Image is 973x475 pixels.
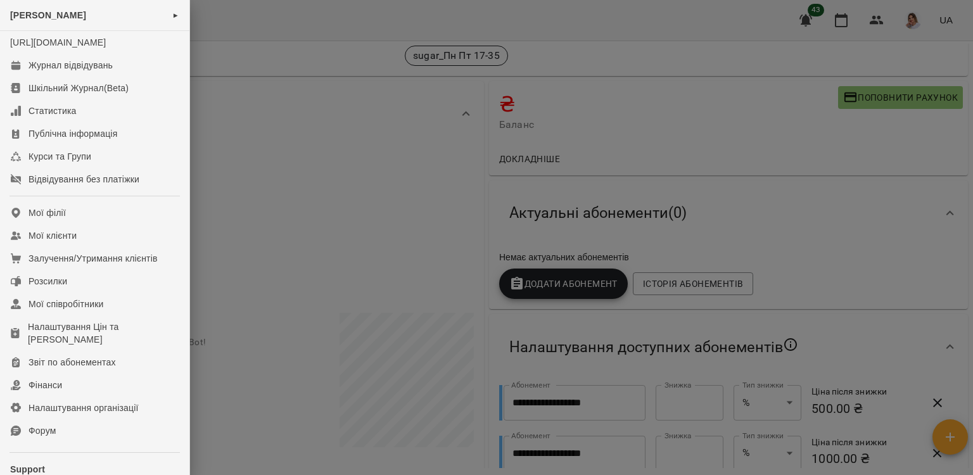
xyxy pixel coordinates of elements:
[29,173,139,186] div: Відвідування без платіжки
[29,402,139,414] div: Налаштування організації
[29,206,66,219] div: Мої філії
[29,379,62,391] div: Фінанси
[10,10,86,20] span: [PERSON_NAME]
[29,104,77,117] div: Статистика
[29,127,117,140] div: Публічна інформація
[29,275,67,288] div: Розсилки
[29,356,116,369] div: Звіт по абонементах
[29,424,56,437] div: Форум
[172,10,179,20] span: ►
[29,252,158,265] div: Залучення/Утримання клієнтів
[29,298,104,310] div: Мої співробітники
[29,59,113,72] div: Журнал відвідувань
[10,37,106,47] a: [URL][DOMAIN_NAME]
[29,150,91,163] div: Курси та Групи
[28,320,179,346] div: Налаштування Цін та [PERSON_NAME]
[29,82,129,94] div: Шкільний Журнал(Beta)
[29,229,77,242] div: Мої клієнти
